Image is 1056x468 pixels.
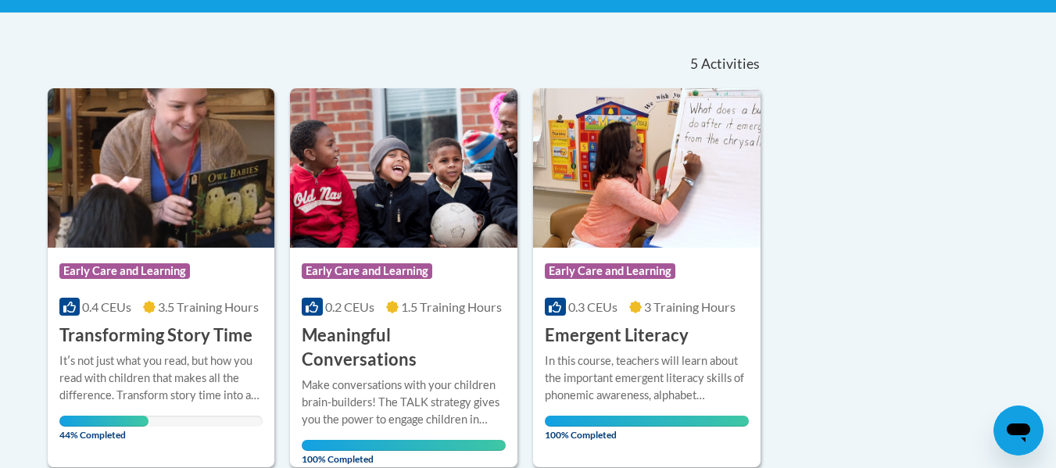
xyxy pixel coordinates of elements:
[82,299,131,314] span: 0.4 CEUs
[59,263,190,279] span: Early Care and Learning
[701,55,760,73] span: Activities
[993,405,1043,455] iframe: Button to launch messaging window
[644,299,736,314] span: 3 Training Hours
[545,416,749,427] div: Your progress
[59,323,252,348] h3: Transforming Story Time
[690,55,698,73] span: 5
[545,263,675,279] span: Early Care and Learning
[48,88,275,466] a: Course LogoEarly Care and Learning0.4 CEUs3.5 Training Hours Transforming Story TimeItʹs not just...
[401,299,502,314] span: 1.5 Training Hours
[290,88,517,466] a: Course LogoEarly Care and Learning0.2 CEUs1.5 Training Hours Meaningful ConversationsMake convers...
[533,88,761,248] img: Course Logo
[302,440,506,451] div: Your progress
[158,299,259,314] span: 3.5 Training Hours
[59,352,263,404] div: Itʹs not just what you read, but how you read with children that makes all the difference. Transf...
[545,416,749,441] span: 100% Completed
[533,88,761,466] a: Course LogoEarly Care and Learning0.3 CEUs3 Training Hours Emergent LiteracyIn this course, teach...
[48,88,275,248] img: Course Logo
[59,416,149,441] span: 44% Completed
[545,352,749,404] div: In this course, teachers will learn about the important emergent literacy skills of phonemic awar...
[59,416,149,427] div: Your progress
[568,299,617,314] span: 0.3 CEUs
[325,299,374,314] span: 0.2 CEUs
[545,323,689,348] h3: Emergent Literacy
[302,377,506,428] div: Make conversations with your children brain-builders! The TALK strategy gives you the power to en...
[302,440,506,465] span: 100% Completed
[302,263,432,279] span: Early Care and Learning
[302,323,506,372] h3: Meaningful Conversations
[290,88,517,248] img: Course Logo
